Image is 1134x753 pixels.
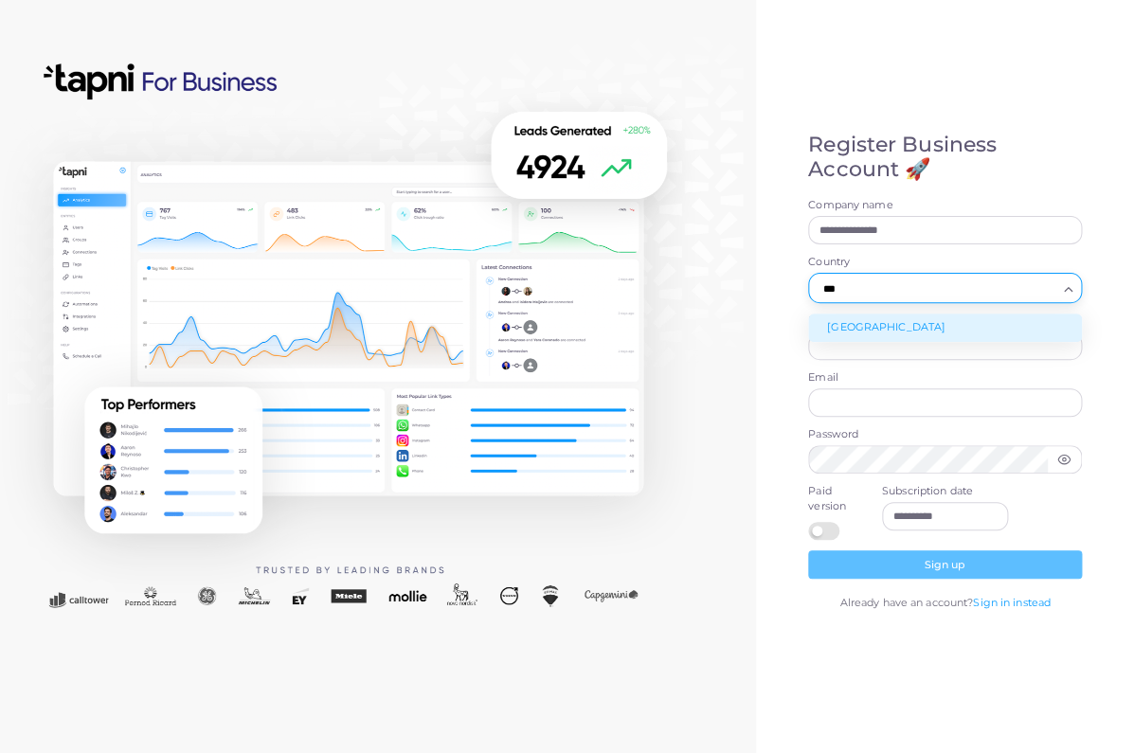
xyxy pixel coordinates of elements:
div: Search for option [808,273,1082,303]
button: Sign up [808,550,1082,579]
label: Country [808,255,1082,270]
a: Sign in instead [973,596,1051,609]
label: Full Name [808,314,1082,329]
label: Password [808,427,1082,442]
label: Company name [808,198,1082,213]
label: Email [808,370,1082,385]
input: Search for option [817,278,1056,299]
label: Subscription date [882,484,1009,499]
li: [GEOGRAPHIC_DATA] [808,314,1082,342]
span: Already have an account? [839,596,973,609]
h4: Register Business Account 🚀 [808,133,1082,183]
label: Paid version [808,484,861,514]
